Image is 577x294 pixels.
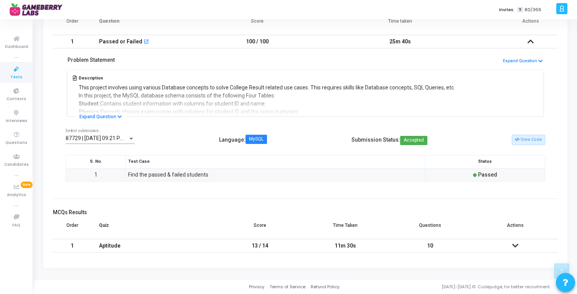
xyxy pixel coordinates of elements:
[126,168,425,181] td: Find the passed & failed students
[79,84,538,132] p: This project involves using various Database concepts to solve College Result related use cases. ...
[218,13,297,35] th: Score
[68,57,115,63] h5: Problem Statement
[66,168,126,181] td: 1
[66,135,150,141] span: 87729 | [DATE] 09:21 PM IST (Best)
[53,218,91,239] th: Order
[7,96,26,102] span: Contests
[297,13,503,35] th: Time taken
[99,35,142,48] div: Passed or Failed
[311,284,340,290] a: Refund Policy
[79,76,538,81] h5: Description
[518,7,523,13] span: T
[10,2,67,17] img: logo
[249,137,264,142] div: MySQL
[53,209,558,216] h5: MCQs Results
[6,118,27,124] span: Interviews
[388,239,473,253] td: 10
[297,35,503,48] td: 25m 40s
[5,140,27,146] span: Questions
[218,239,303,253] td: 13 / 14
[503,13,558,35] th: Actions
[91,218,218,239] th: Quiz
[66,155,126,168] th: S. No.
[219,134,267,146] div: Language :
[99,239,210,252] div: Aptitude
[12,222,20,229] span: FAQ
[4,162,29,168] span: Candidates
[53,239,91,253] td: 1
[21,182,33,188] span: New
[53,13,91,35] th: Order
[524,7,541,13] span: 80/366
[400,136,427,145] span: Accepted
[340,284,567,290] div: [DATE]-[DATE] © Codejudge, for better recruitment.
[7,192,26,198] span: Analytics
[218,218,303,239] th: Score
[388,218,473,239] th: Questions
[478,172,497,178] span: Passed
[270,284,305,290] a: Terms of Service
[425,155,545,168] th: Status
[499,7,514,13] label: Invites:
[5,44,28,50] span: Dashboard
[310,239,380,252] div: 11m 30s
[512,135,545,145] button: View Code
[91,13,218,35] th: Question
[303,218,388,239] th: Time Taken
[143,40,149,45] mat-icon: open_in_new
[10,74,22,81] span: Tests
[351,134,427,146] div: Submission Status:
[75,113,126,121] button: Expand Question
[249,284,264,290] a: Privacy
[503,58,543,65] button: Expand Question
[126,155,425,168] th: Test Case
[473,218,558,239] th: Actions
[53,35,91,48] td: 1
[218,35,297,48] td: 100 / 100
